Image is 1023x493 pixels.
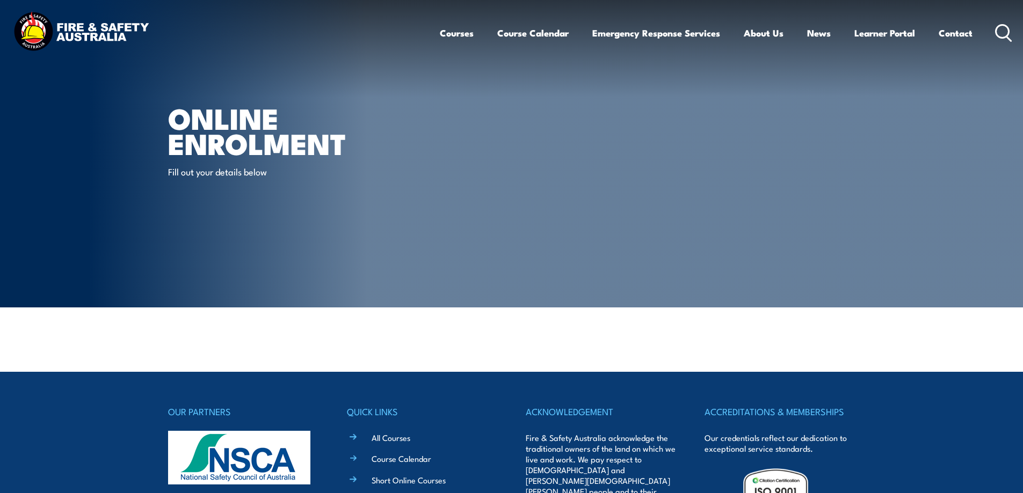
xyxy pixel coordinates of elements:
h4: ACKNOWLEDGEMENT [526,404,676,419]
a: Contact [939,19,973,47]
a: About Us [744,19,783,47]
a: News [807,19,831,47]
a: Course Calendar [372,453,431,464]
a: Learner Portal [854,19,915,47]
a: Course Calendar [497,19,569,47]
h4: QUICK LINKS [347,404,497,419]
a: Short Online Courses [372,474,446,485]
a: All Courses [372,432,410,443]
p: Our credentials reflect our dedication to exceptional service standards. [705,432,855,454]
h1: Online Enrolment [168,105,433,155]
a: Emergency Response Services [592,19,720,47]
h4: OUR PARTNERS [168,404,318,419]
p: Fill out your details below [168,165,364,178]
h4: ACCREDITATIONS & MEMBERSHIPS [705,404,855,419]
img: nsca-logo-footer [168,431,310,484]
a: Courses [440,19,474,47]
